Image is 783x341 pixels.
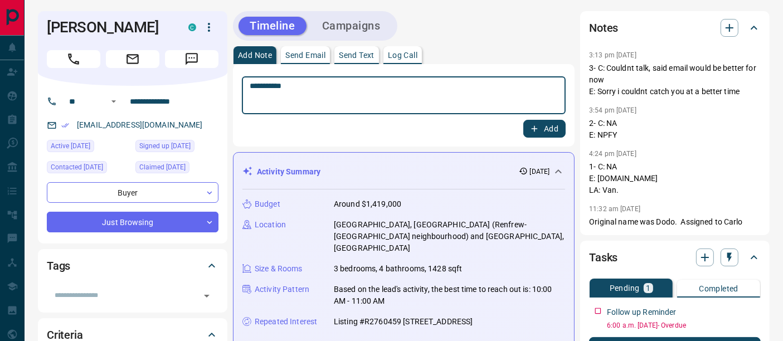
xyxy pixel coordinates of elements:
[607,320,761,330] p: 6:00 a.m. [DATE] - Overdue
[334,263,462,275] p: 3 bedrooms, 4 bathrooms, 1428 sqft
[334,284,565,307] p: Based on the lead's activity, the best time to reach out is: 10:00 AM - 11:00 AM
[51,140,90,152] span: Active [DATE]
[61,121,69,129] svg: Email Verified
[589,14,761,41] div: Notes
[135,140,218,155] div: Mon Aug 04 2025
[255,198,280,210] p: Budget
[242,162,565,182] div: Activity Summary[DATE]
[257,166,320,178] p: Activity Summary
[589,118,761,141] p: 2- C: NA E: NPFY
[255,263,303,275] p: Size & Rooms
[311,17,392,35] button: Campaigns
[589,51,636,59] p: 3:13 pm [DATE]
[334,316,473,328] p: Listing #R2760459 [STREET_ADDRESS]
[255,284,309,295] p: Activity Pattern
[589,244,761,271] div: Tasks
[77,120,203,129] a: [EMAIL_ADDRESS][DOMAIN_NAME]
[589,62,761,98] p: 3- C: Couldnt talk, said email would be better for now E: Sorry i couldnt catch you at a better time
[255,219,286,231] p: Location
[199,288,215,304] button: Open
[589,150,636,158] p: 4:24 pm [DATE]
[47,252,218,279] div: Tags
[610,284,640,292] p: Pending
[47,257,70,275] h2: Tags
[607,306,676,318] p: Follow up Reminder
[188,23,196,31] div: condos.ca
[255,316,317,328] p: Repeated Interest
[589,216,761,228] p: Original name was Dodo. Assigned to Carlo
[47,140,130,155] div: Sat Aug 09 2025
[47,18,172,36] h1: [PERSON_NAME]
[339,51,375,59] p: Send Text
[47,212,218,232] div: Just Browsing
[589,106,636,114] p: 3:54 pm [DATE]
[699,285,738,293] p: Completed
[239,17,307,35] button: Timeline
[334,219,565,254] p: [GEOGRAPHIC_DATA], [GEOGRAPHIC_DATA] (Renfrew-[GEOGRAPHIC_DATA] neighbourhood) and [GEOGRAPHIC_DA...
[589,205,640,213] p: 11:32 am [DATE]
[285,51,325,59] p: Send Email
[139,162,186,173] span: Claimed [DATE]
[51,162,103,173] span: Contacted [DATE]
[47,50,100,68] span: Call
[334,198,401,210] p: Around $1,419,000
[106,50,159,68] span: Email
[589,249,617,266] h2: Tasks
[589,19,618,37] h2: Notes
[589,161,761,196] p: 1- C: NA E: [DOMAIN_NAME] LA: Van.
[47,161,130,177] div: Mon Aug 11 2025
[165,50,218,68] span: Message
[238,51,272,59] p: Add Note
[139,140,191,152] span: Signed up [DATE]
[107,95,120,108] button: Open
[388,51,417,59] p: Log Call
[646,284,650,292] p: 1
[135,161,218,177] div: Mon Aug 04 2025
[530,167,550,177] p: [DATE]
[47,182,218,203] div: Buyer
[523,120,566,138] button: Add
